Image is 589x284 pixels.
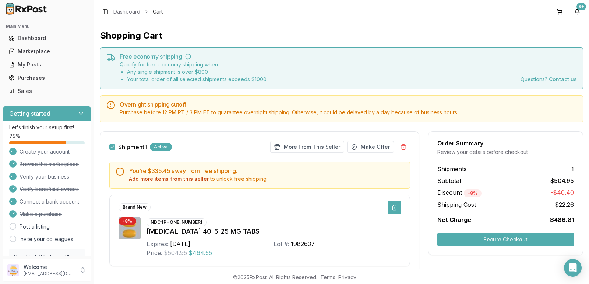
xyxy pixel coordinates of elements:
button: Secure Checkout [437,233,574,246]
nav: breadcrumb [113,8,163,15]
a: Marketplace [6,45,88,58]
span: $464.55 [188,248,212,257]
li: Any single shipment is over $ 800 [127,68,267,76]
span: $22.26 [555,200,574,209]
div: Marketplace [9,48,85,55]
span: -$40.40 [550,188,574,197]
button: My Posts [3,59,91,71]
span: Create your account [20,148,70,155]
img: Tribenzor 40-5-25 MG TABS [119,217,141,239]
span: Connect a bank account [20,198,79,205]
button: Make Offer [347,141,394,153]
div: [DATE] [170,240,190,248]
div: Active [150,143,172,151]
h5: You're $335.45 away from free shipping. [129,168,404,174]
span: Verify your business [20,173,69,180]
div: Lot #: [274,240,289,248]
div: to unlock free shipping. [129,175,404,183]
div: Open Intercom Messenger [564,259,582,277]
span: Shipping Cost [437,200,476,209]
a: Purchases [6,71,88,85]
h3: Getting started [9,109,50,118]
a: Privacy [338,274,356,280]
p: [EMAIL_ADDRESS][DOMAIN_NAME] [24,271,75,277]
button: Dashboard [3,32,91,44]
div: Brand New [119,203,151,211]
span: $486.81 [550,215,574,224]
button: Sales [3,85,91,97]
div: Purchase before 12 PM PT / 3 PM ET to guarantee overnight shipping. Otherwise, it could be delaye... [120,109,577,116]
a: Sales [6,85,88,98]
div: NDC: [PHONE_NUMBER] [147,218,207,226]
button: Purchases [3,72,91,84]
div: Order Summary [437,140,574,146]
div: [MEDICAL_DATA] 40-5-25 MG TABS [147,226,401,237]
h2: Main Menu [6,24,88,29]
p: Welcome [24,263,75,271]
h5: Overnight shipping cutoff [120,101,577,107]
div: Price: [147,248,162,257]
img: RxPost Logo [3,3,50,15]
p: Let's finish your setup first! [9,124,85,131]
span: Verify beneficial owners [20,186,79,193]
div: Questions? [521,76,577,83]
h5: Free economy shipping [120,54,577,60]
button: More From This Seller [270,141,344,153]
div: Expires: [147,240,169,248]
a: Post a listing [20,223,50,230]
h1: Shopping Cart [100,30,583,42]
a: Invite your colleagues [20,236,73,243]
div: Dashboard [9,35,85,42]
p: Need help? Set up a 25 minute call with our team to set up. [14,253,80,275]
img: User avatar [7,264,19,276]
span: 75 % [9,133,20,140]
span: Net Charge [437,216,471,223]
div: 9+ [576,3,586,10]
button: Marketplace [3,46,91,57]
button: Add more items from this seller [129,175,209,183]
li: Your total order of all selected shipments exceeds $ 1000 [127,76,267,83]
div: Qualify for free economy shipping when [120,61,267,83]
button: 9+ [571,6,583,18]
span: Cart [153,8,163,15]
div: - 8 % [464,189,482,197]
div: Purchases [9,74,85,82]
a: Dashboard [113,8,140,15]
div: - 8 % [119,217,136,225]
span: Shipments [437,165,467,173]
span: $504.95 [164,248,187,257]
div: 1982637 [291,240,315,248]
div: My Posts [9,61,85,68]
span: Discount [437,189,482,196]
span: Subtotal [437,176,461,185]
div: Review your details before checkout [437,148,574,156]
span: Make a purchase [20,211,62,218]
div: Sales [9,87,85,95]
span: Browse the marketplace [20,161,79,168]
a: Terms [320,274,335,280]
span: Shipment 1 [118,144,147,150]
a: My Posts [6,58,88,71]
span: $504.95 [550,176,574,185]
span: 1 [571,165,574,173]
a: Dashboard [6,32,88,45]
